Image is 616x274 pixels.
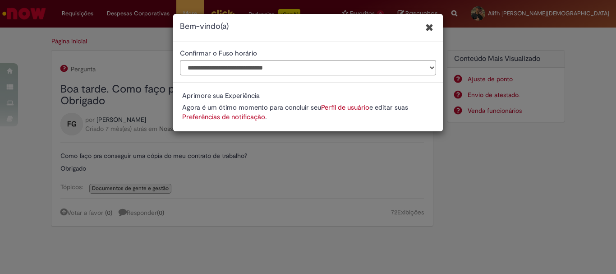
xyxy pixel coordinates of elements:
span: Agora é um ótimo momento para concluir seu e editar suas . [182,103,408,121]
label: Confirmar o Fuso horário [180,49,257,57]
h4: Bem-vindo(a) [180,21,229,33]
button: Preferências de notificação [182,112,265,122]
button: Fechar [423,20,436,35]
button: Perfil de usuário [321,103,369,112]
p: Aprimore sua Experiência [182,92,348,100]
